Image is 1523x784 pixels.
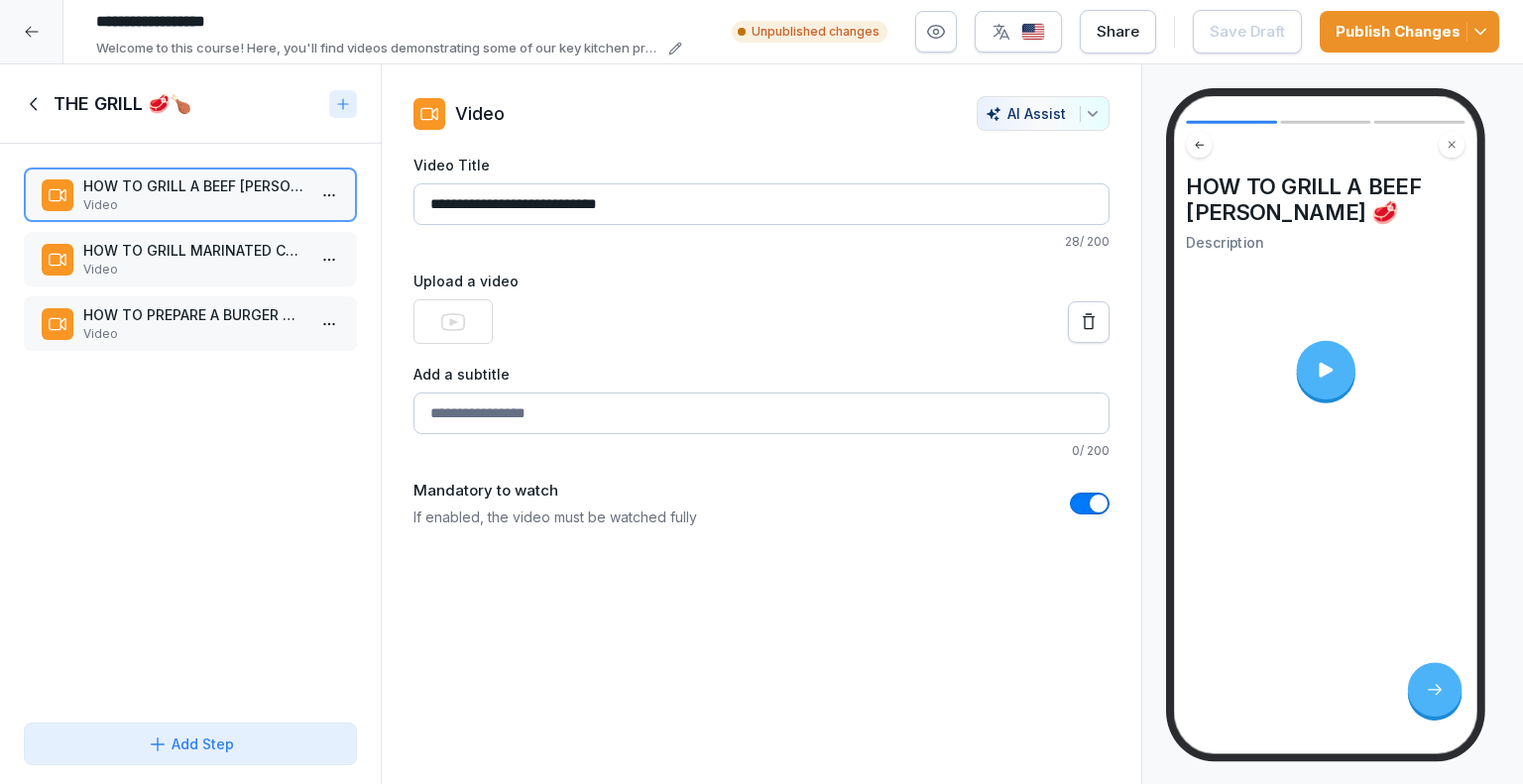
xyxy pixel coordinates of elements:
[1080,10,1156,54] button: Share
[413,506,697,527] p: If enabled, the video must be watched fully
[1186,233,1464,253] p: Description
[96,39,662,58] p: Welcome to this course! Here, you'll find videos demonstrating some of our key kitchen procedures.
[752,23,879,41] p: Unpublished changes
[1210,21,1285,43] div: Save Draft
[83,261,305,279] p: Video
[148,733,234,754] div: Add Step
[24,168,357,222] div: HOW TO GRILL A BEEF [PERSON_NAME] 🥩Video
[455,100,505,127] p: Video
[413,480,697,503] label: Mandatory to watch
[1097,21,1139,43] div: Share
[977,96,1110,131] button: AI Assist
[54,92,191,116] h1: THE GRILL 🥩🍗
[24,296,357,351] div: HOW TO PREPARE A BURGER WITH CHEESE 🍔🧀Video
[1336,21,1483,43] div: Publish Changes
[83,196,305,214] p: Video
[1186,173,1464,226] h4: HOW TO GRILL A BEEF [PERSON_NAME] 🥩
[1021,23,1045,42] img: us.svg
[83,175,305,196] p: HOW TO GRILL A BEEF [PERSON_NAME] 🥩
[413,271,1110,291] label: Upload a video
[1193,10,1302,54] button: Save Draft
[413,442,1110,460] p: 0 / 200
[413,155,1110,175] label: Video Title
[24,232,357,286] div: HOW TO GRILL MARINATED CHICKEN 🍗Video
[413,233,1110,251] p: 28 / 200
[1320,11,1499,53] button: Publish Changes
[413,364,1110,385] label: Add a subtitle
[83,240,305,261] p: HOW TO GRILL MARINATED CHICKEN 🍗
[986,105,1101,122] div: AI Assist
[24,723,357,765] button: Add Step
[83,325,305,343] p: Video
[83,304,305,325] p: HOW TO PREPARE A BURGER WITH CHEESE 🍔🧀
